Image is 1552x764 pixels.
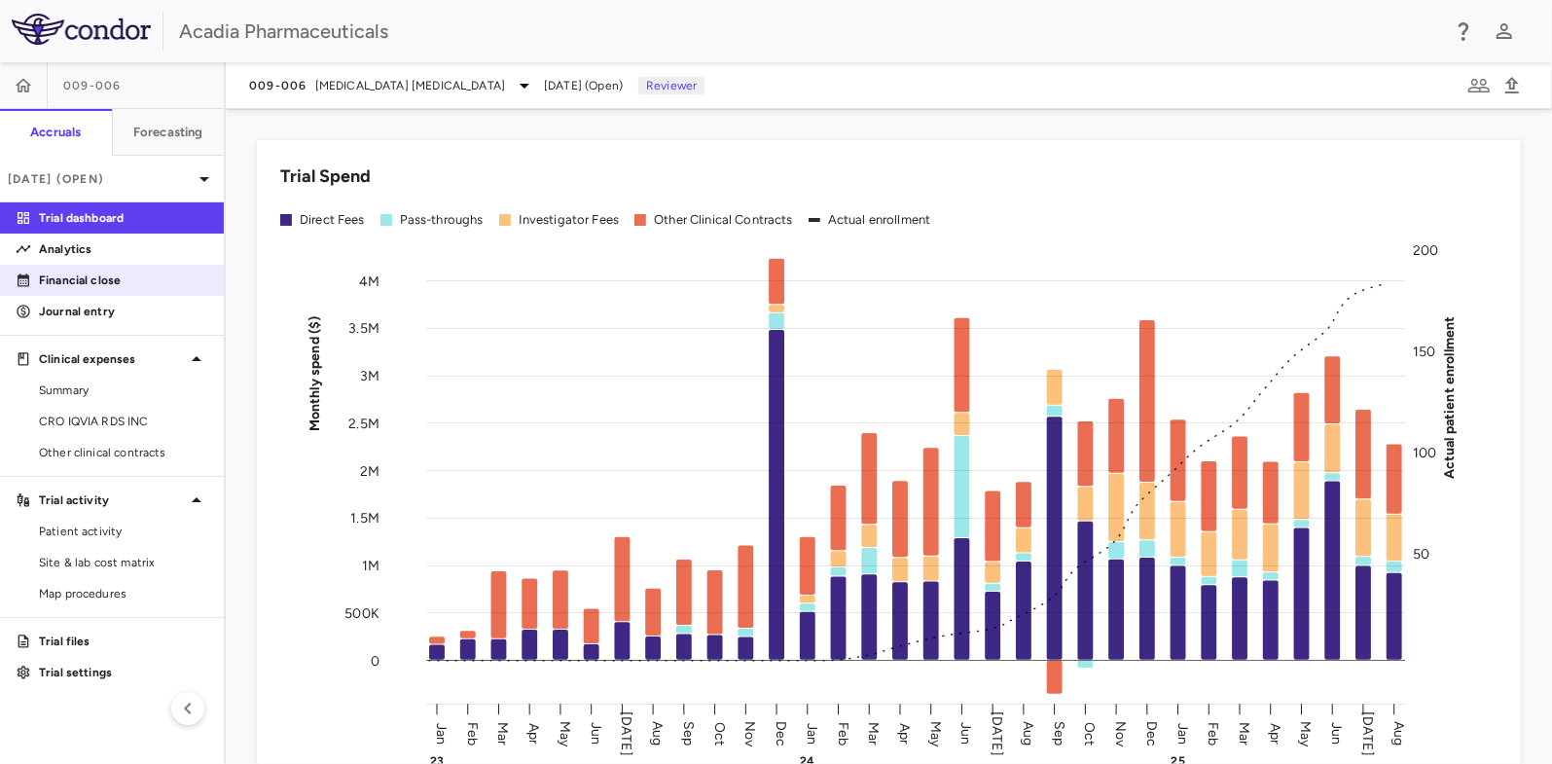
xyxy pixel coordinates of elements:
p: Reviewer [638,77,704,94]
text: Feb [1206,721,1222,745]
text: Aug [1390,721,1407,746]
tspan: 2M [360,462,379,479]
span: Site & lab cost matrix [39,554,208,571]
span: [MEDICAL_DATA] [MEDICAL_DATA] [315,77,505,94]
span: Other clinical contracts [39,444,208,461]
text: [DATE] [619,711,635,756]
text: Sep [1051,721,1067,746]
text: [DATE] [1359,711,1376,756]
text: Feb [835,721,851,745]
p: Clinical expenses [39,350,185,368]
p: Journal entry [39,303,208,320]
text: Mar [495,721,512,745]
tspan: 2.5M [348,416,379,432]
h6: Forecasting [133,124,203,141]
tspan: 3.5M [348,320,379,337]
span: CRO IQVIA RDS INC [39,413,208,430]
text: Aug [1020,721,1036,746]
span: 009-006 [249,78,307,93]
text: May [1298,720,1315,746]
p: Trial files [39,633,208,650]
div: Investigator Fees [519,211,620,229]
p: [DATE] (Open) [8,170,193,188]
text: Sep [680,721,697,746]
text: May [557,720,573,746]
text: Apr [896,722,913,744]
text: Dec [773,720,789,746]
p: Trial settings [39,664,208,681]
tspan: 1M [362,558,379,574]
text: Feb [464,721,481,745]
tspan: Actual patient enrollment [1441,315,1458,479]
tspan: 1.5M [350,510,379,527]
div: Acadia Pharmaceuticals [179,17,1439,46]
text: Jan [804,722,820,744]
tspan: 4M [359,273,379,289]
p: Analytics [39,240,208,258]
span: Patient activity [39,523,208,540]
tspan: 150 [1413,344,1435,360]
img: logo-full-SnFGN8VE.png [12,14,151,45]
tspan: 50 [1413,546,1429,563]
tspan: 3M [360,368,379,384]
text: Jun [588,722,604,745]
span: [DATE] (Open) [544,77,623,94]
tspan: 500K [344,605,379,622]
text: Dec [1143,720,1160,746]
text: Nov [742,720,759,746]
text: Aug [649,721,666,746]
text: Oct [711,721,728,745]
text: Mar [1236,721,1252,745]
text: Apr [525,722,542,744]
h6: Trial Spend [280,164,371,190]
text: Oct [1082,721,1099,745]
span: Map procedures [39,585,208,602]
div: Actual enrollment [828,211,931,229]
text: Jan [433,722,450,744]
tspan: 0 [371,652,379,669]
tspan: 100 [1413,445,1436,461]
text: Jun [958,722,975,745]
p: Financial close [39,272,208,289]
text: [DATE] [989,711,1005,756]
h6: Accruals [30,124,81,141]
tspan: Monthly spend ($) [307,315,323,431]
div: Other Clinical Contracts [654,211,793,229]
p: Trial activity [39,491,185,509]
text: Nov [1112,720,1129,746]
div: Direct Fees [300,211,365,229]
div: Pass-throughs [400,211,484,229]
text: Mar [866,721,883,745]
text: May [927,720,944,746]
text: Jun [1329,722,1346,745]
p: Trial dashboard [39,209,208,227]
text: Apr [1267,722,1283,744]
text: Jan [1174,722,1191,744]
span: Summary [39,382,208,399]
tspan: 200 [1413,242,1438,259]
span: 009-006 [63,78,122,93]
